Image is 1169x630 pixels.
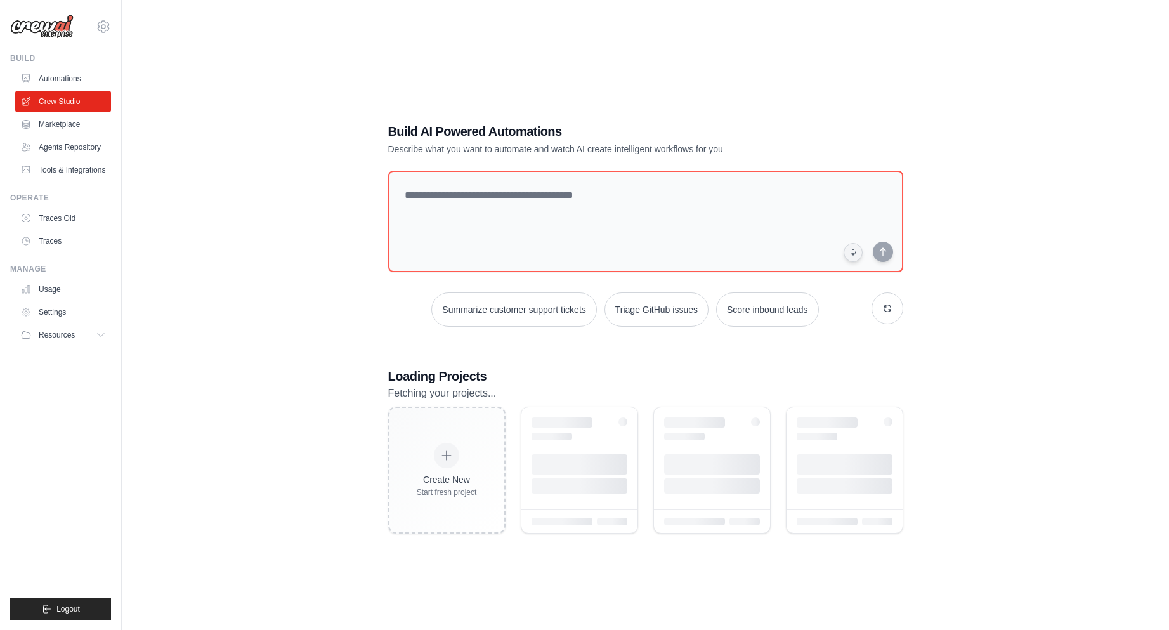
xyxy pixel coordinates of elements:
[417,487,477,497] div: Start fresh project
[388,143,814,155] p: Describe what you want to automate and watch AI create intelligent workflows for you
[388,385,903,402] p: Fetching your projects...
[388,367,903,385] h3: Loading Projects
[15,137,111,157] a: Agents Repository
[417,473,477,486] div: Create New
[716,292,819,327] button: Score inbound leads
[15,325,111,345] button: Resources
[15,208,111,228] a: Traces Old
[10,15,74,39] img: Logo
[10,264,111,274] div: Manage
[844,243,863,262] button: Click to speak your automation idea
[388,122,814,140] h1: Build AI Powered Automations
[604,292,709,327] button: Triage GitHub issues
[431,292,596,327] button: Summarize customer support tickets
[15,91,111,112] a: Crew Studio
[10,598,111,620] button: Logout
[15,279,111,299] a: Usage
[15,114,111,135] a: Marketplace
[15,231,111,251] a: Traces
[15,160,111,180] a: Tools & Integrations
[15,302,111,322] a: Settings
[10,193,111,203] div: Operate
[10,53,111,63] div: Build
[39,330,75,340] span: Resources
[872,292,903,324] button: Get new suggestions
[15,69,111,89] a: Automations
[56,604,80,614] span: Logout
